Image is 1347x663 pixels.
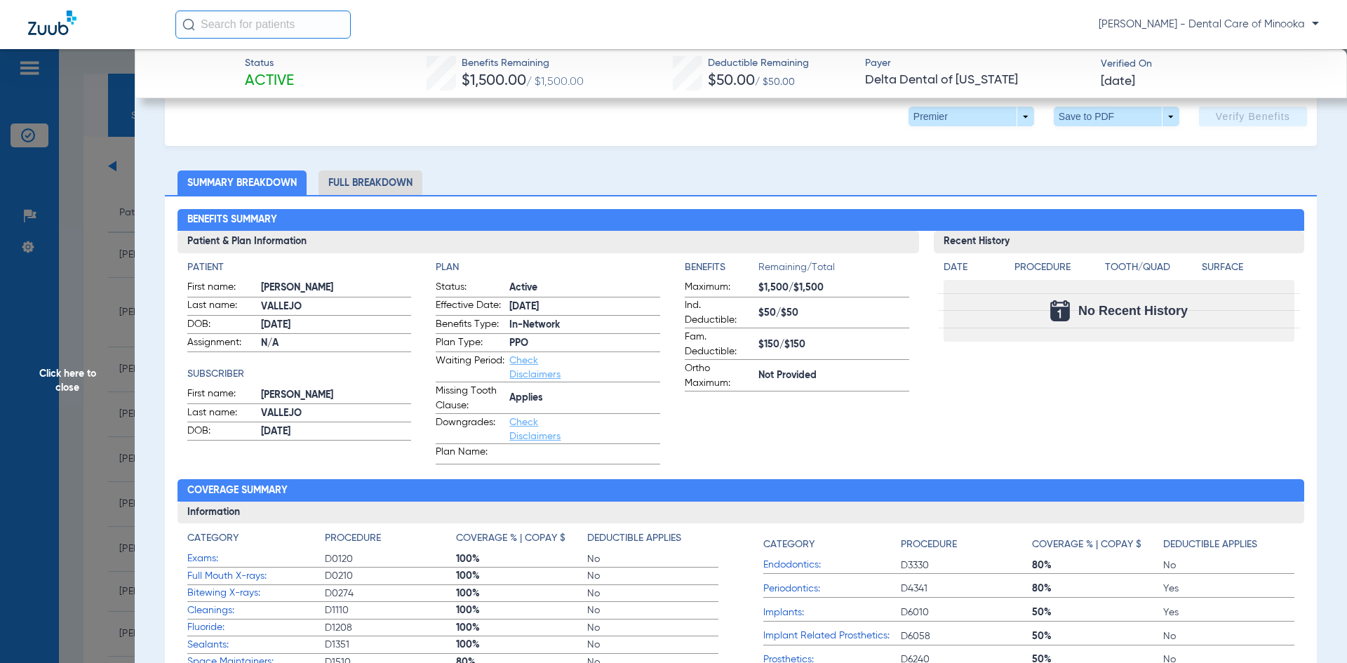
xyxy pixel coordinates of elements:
[509,417,561,441] a: Check Disclaimers
[187,387,256,403] span: First name:
[436,298,504,315] span: Effective Date:
[177,170,307,195] li: Summary Breakdown
[456,552,587,566] span: 100%
[187,260,412,275] h4: Patient
[436,354,504,382] span: Waiting Period:
[901,531,1032,557] app-breakdown-title: Procedure
[1163,531,1294,557] app-breakdown-title: Deductible Applies
[1032,582,1163,596] span: 80%
[319,170,422,195] li: Full Breakdown
[187,551,325,566] span: Exams:
[1105,260,1198,275] h4: Tooth/Quad
[509,336,660,351] span: PPO
[1202,260,1294,275] h4: Surface
[587,621,718,635] span: No
[509,300,660,314] span: [DATE]
[758,306,909,321] span: $50/$50
[685,260,758,275] h4: Benefits
[456,587,587,601] span: 100%
[187,586,325,601] span: Bitewing X-rays:
[462,74,526,88] span: $1,500.00
[436,415,504,443] span: Downgrades:
[901,629,1032,643] span: D6058
[187,603,325,618] span: Cleanings:
[1032,629,1163,643] span: 50%
[261,300,412,314] span: VALLEJO
[456,531,587,551] app-breakdown-title: Coverage % | Copay $
[763,605,901,620] span: Implants:
[1163,537,1257,552] h4: Deductible Applies
[456,569,587,583] span: 100%
[325,531,456,551] app-breakdown-title: Procedure
[261,281,412,295] span: [PERSON_NAME]
[758,281,909,295] span: $1,500/$1,500
[187,367,412,382] h4: Subscriber
[177,502,1305,524] h3: Information
[1014,260,1100,280] app-breakdown-title: Procedure
[1032,537,1141,552] h4: Coverage % | Copay $
[708,56,809,71] span: Deductible Remaining
[1099,18,1319,32] span: [PERSON_NAME] - Dental Care of Minooka
[587,552,718,566] span: No
[865,56,1089,71] span: Payer
[509,391,660,406] span: Applies
[901,582,1032,596] span: D4341
[1014,260,1100,275] h4: Procedure
[187,531,239,546] h4: Category
[177,231,919,253] h3: Patient & Plan Information
[325,621,456,635] span: D1208
[187,424,256,441] span: DOB:
[1202,260,1294,280] app-breakdown-title: Surface
[685,280,753,297] span: Maximum:
[509,356,561,380] a: Check Disclaimers
[763,629,901,643] span: Implant Related Prosthetics:
[436,335,504,352] span: Plan Type:
[261,388,412,403] span: [PERSON_NAME]
[901,537,957,552] h4: Procedure
[1032,558,1163,572] span: 80%
[187,531,325,551] app-breakdown-title: Category
[1163,605,1294,620] span: Yes
[1101,57,1325,72] span: Verified On
[456,603,587,617] span: 100%
[685,260,758,280] app-breakdown-title: Benefits
[325,603,456,617] span: D1110
[685,298,753,328] span: Ind. Deductible:
[755,77,795,87] span: / $50.00
[763,558,901,572] span: Endodontics:
[509,281,660,295] span: Active
[587,569,718,583] span: No
[261,318,412,333] span: [DATE]
[187,620,325,635] span: Fluoride:
[587,531,718,551] app-breakdown-title: Deductible Applies
[325,552,456,566] span: D0120
[456,621,587,635] span: 100%
[1032,531,1163,557] app-breakdown-title: Coverage % | Copay $
[436,384,504,413] span: Missing Tooth Clause:
[1101,73,1135,91] span: [DATE]
[1078,304,1188,318] span: No Recent History
[187,406,256,422] span: Last name:
[934,231,1305,253] h3: Recent History
[187,638,325,652] span: Sealants:
[187,335,256,352] span: Assignment:
[901,558,1032,572] span: D3330
[28,11,76,35] img: Zuub Logo
[1032,605,1163,620] span: 50%
[436,317,504,334] span: Benefits Type:
[462,56,584,71] span: Benefits Remaining
[865,72,1089,89] span: Delta Dental of [US_STATE]
[909,107,1034,126] button: Premier
[436,260,660,275] h4: Plan
[763,531,901,557] app-breakdown-title: Category
[1105,260,1198,280] app-breakdown-title: Tooth/Quad
[456,531,565,546] h4: Coverage % | Copay $
[456,638,587,652] span: 100%
[1163,558,1294,572] span: No
[1163,629,1294,643] span: No
[685,361,753,391] span: Ortho Maximum:
[261,424,412,439] span: [DATE]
